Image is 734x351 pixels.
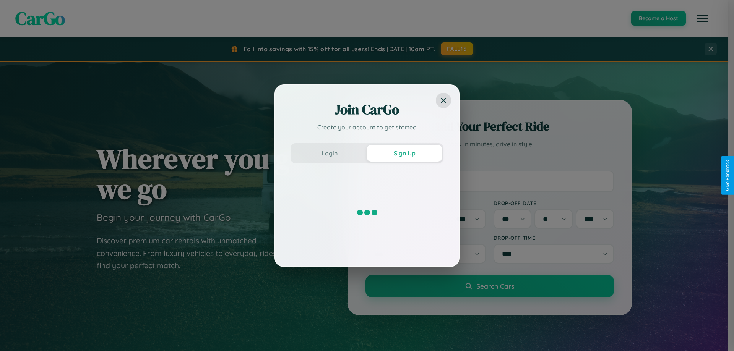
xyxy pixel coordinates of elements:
div: Give Feedback [725,160,730,191]
button: Login [292,145,367,162]
p: Create your account to get started [291,123,443,132]
iframe: Intercom live chat [8,325,26,343]
h2: Join CarGo [291,100,443,119]
button: Sign Up [367,145,442,162]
